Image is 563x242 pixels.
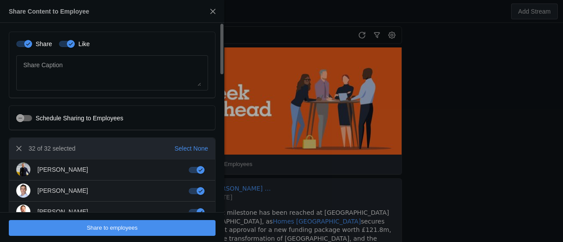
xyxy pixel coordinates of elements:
[37,186,88,195] div: [PERSON_NAME]
[23,60,63,70] mat-label: Share Caption
[37,165,88,174] div: [PERSON_NAME]
[29,144,76,153] div: 32 of 32 selected
[16,184,30,198] img: cache
[32,114,123,123] label: Schedule Sharing to Employees
[32,40,52,48] label: Share
[175,144,208,153] div: Select None
[9,220,216,236] button: Share to employees
[87,224,138,232] span: Share to employees
[37,207,88,216] div: [PERSON_NAME]
[16,163,30,177] img: cache
[16,205,30,219] img: cache
[9,7,89,16] div: Share Content to Employee
[75,40,90,48] label: Like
